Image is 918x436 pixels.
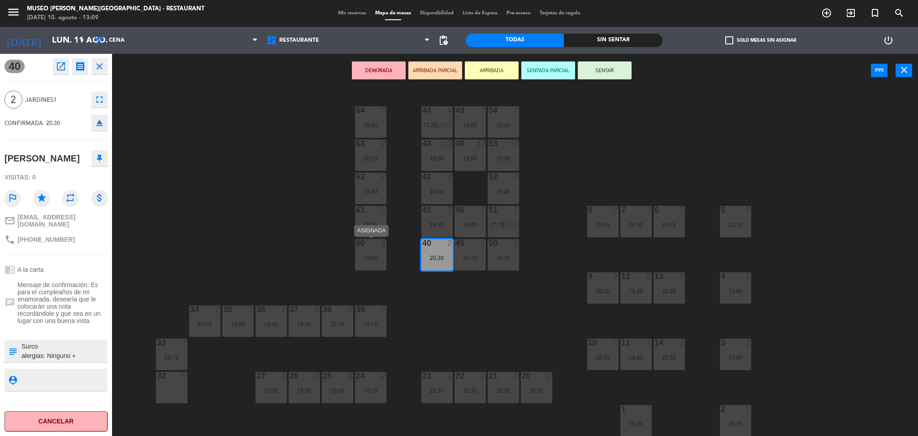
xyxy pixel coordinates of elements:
div: 2 [381,305,386,314]
div: 20:30 [421,388,453,394]
span: pending_actions [438,35,449,46]
div: 20:30 [488,388,519,394]
div: 18:30 [488,255,519,261]
span: Mapa de mesas [371,11,416,16]
span: 20:00 [504,221,518,228]
div: 20:30 [455,388,486,394]
div: ASIGNADA [354,225,389,236]
div: 19:45 [620,354,652,361]
i: repeat [62,190,78,206]
div: 2 [381,239,386,247]
button: eject [91,115,108,131]
div: 19:00 [620,421,652,427]
i: mail_outline [4,215,15,226]
div: 18:15 [355,388,386,394]
a: mail_outline[EMAIL_ADDRESS][DOMAIN_NAME] [4,214,108,228]
div: 19:00 [455,222,486,228]
div: 2 [215,305,221,314]
div: 27 [256,372,257,380]
span: Mensaje de confirmación: Es para el cumpleaños de mi enamorada, desearía que le colocarán una not... [17,281,108,324]
div: Sin sentar [564,34,662,47]
div: 34 [190,305,191,314]
div: 12 [510,140,519,148]
div: 20:15 [355,155,386,161]
div: 2 [381,173,386,181]
i: chat [4,297,15,308]
span: 20:30 [46,119,60,126]
button: receipt [72,58,88,74]
div: 19:45 [488,122,519,128]
div: 20:15 [189,321,221,327]
div: 12 [444,140,453,148]
div: 19:00 [421,155,453,161]
div: 19:00 [222,321,254,327]
div: 20:00 [421,188,453,195]
div: 36 [256,305,257,314]
i: close [94,61,105,72]
div: 19:45 [255,321,287,327]
i: person_pin [8,375,17,385]
div: 20:15 [156,354,187,361]
span: | [436,122,438,129]
div: 2 [381,206,386,214]
div: 2 [613,339,619,347]
div: 8 [588,206,589,214]
div: 2 [613,206,619,214]
i: open_in_new [56,61,66,72]
button: ARRIBADA PARCIAL [408,61,462,79]
div: 2 [248,305,254,314]
span: A la carta [17,266,43,273]
i: eject [94,118,105,128]
div: 19:00 [322,388,353,394]
button: SENTAR [578,61,632,79]
button: open_in_new [53,58,69,74]
i: chrome_reader_mode [4,264,15,275]
span: Disponibilidad [416,11,458,16]
div: Museo [PERSON_NAME][GEOGRAPHIC_DATA] - Restaurant [27,4,204,13]
span: | [502,221,504,228]
div: 2 [613,272,619,280]
div: 2 [514,239,519,247]
div: 2 [646,272,652,280]
div: [DATE] 10. agosto - 13:09 [27,13,204,22]
div: 12 [477,140,486,148]
i: arrow_drop_down [77,35,87,46]
div: 2 [746,339,751,347]
span: Mis reservas [333,11,371,16]
div: 11 [621,339,622,347]
div: 19:00 [488,155,519,161]
div: 2 [481,106,486,114]
div: 19:00 [720,354,751,361]
button: SENTADA PARCIAL [521,61,575,79]
span: Jardines1 [25,95,87,105]
div: 35 [223,305,224,314]
span: 17:30 [423,122,437,129]
button: DEMORADA [352,61,406,79]
div: 7 [621,206,622,214]
div: 43 [422,140,423,148]
div: 10 [588,339,589,347]
div: 2 [646,405,652,413]
div: 2 [746,405,751,413]
span: check_box_outline_blank [725,36,733,44]
div: 2 [447,173,453,181]
div: 2 [381,372,386,380]
button: power_input [871,64,888,77]
div: 12 [621,272,622,280]
div: 20:30 [620,222,652,228]
span: [PHONE_NUMBER] [17,236,75,243]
